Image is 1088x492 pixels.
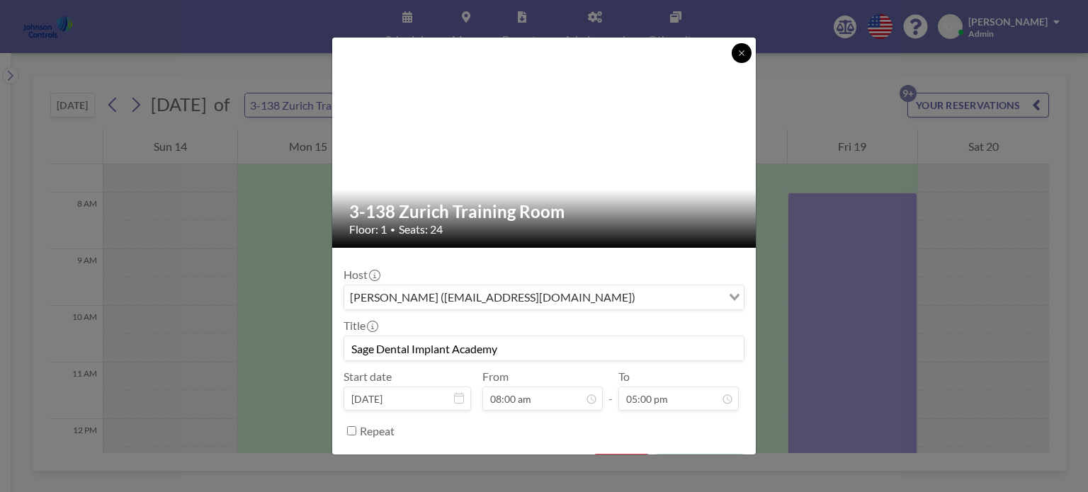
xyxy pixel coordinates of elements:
label: Repeat [360,424,395,438]
label: Start date [344,370,392,384]
input: Search for option [640,288,720,307]
span: - [608,374,613,406]
div: Search for option [344,285,744,309]
button: REMOVE [594,454,650,479]
label: From [482,370,509,384]
span: [PERSON_NAME] ([EMAIL_ADDRESS][DOMAIN_NAME]) [347,288,638,307]
span: Floor: 1 [349,222,387,236]
input: (No title) [344,336,744,360]
label: Title [344,319,377,333]
span: • [390,224,395,235]
span: Seats: 24 [399,222,443,236]
button: SAVE CHANGES [655,454,744,479]
label: To [618,370,630,384]
label: Host [344,268,379,282]
h2: 3-138 Zurich Training Room [349,201,740,222]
